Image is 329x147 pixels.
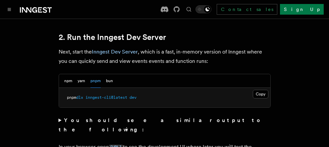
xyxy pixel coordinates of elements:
[90,74,101,88] button: pnpm
[130,95,137,100] span: dev
[185,5,193,13] button: Find something...
[64,74,72,88] button: npm
[253,90,268,98] button: Copy
[59,33,166,42] a: 2. Run the Inngest Dev Server
[195,5,211,13] button: Toggle dark mode
[5,5,13,13] button: Toggle navigation
[106,74,113,88] button: bun
[280,4,324,15] a: Sign Up
[59,47,271,66] p: Next, start the , which is a fast, in-memory version of Inngest where you can quickly send and vi...
[217,4,277,15] a: Contact sales
[85,95,127,100] span: inngest-cli@latest
[59,117,262,133] strong: You should see a similar output to the following:
[92,49,138,55] a: Inngest Dev Server
[76,95,83,100] span: dlx
[67,95,76,100] span: pnpm
[59,116,271,134] summary: You should see a similar output to the following:
[78,74,85,88] button: yarn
